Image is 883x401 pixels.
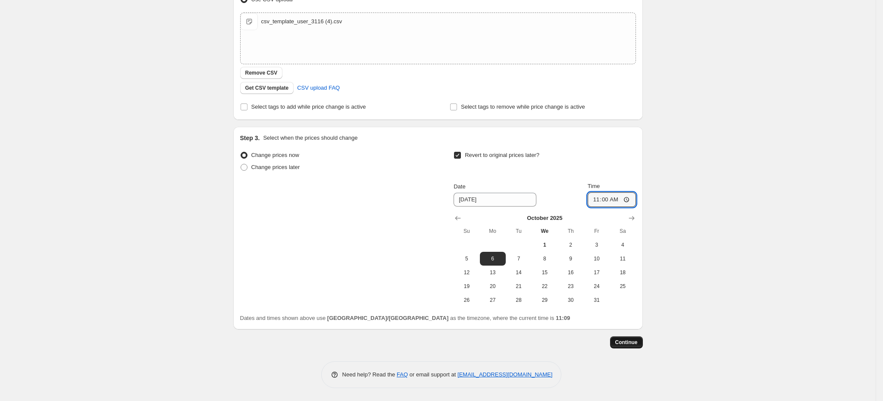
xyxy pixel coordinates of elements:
[613,228,632,235] span: Sa
[610,279,636,293] button: Saturday October 25 2025
[587,255,606,262] span: 10
[613,269,632,276] span: 18
[584,293,610,307] button: Friday October 31 2025
[454,224,479,238] th: Sunday
[454,266,479,279] button: Sunday October 12 2025
[588,192,636,207] input: 12:00
[535,228,554,235] span: We
[480,224,506,238] th: Monday
[561,228,580,235] span: Th
[506,224,532,238] th: Tuesday
[245,69,278,76] span: Remove CSV
[557,224,583,238] th: Thursday
[535,241,554,248] span: 1
[610,336,643,348] button: Continue
[342,371,397,378] span: Need help? Read the
[557,238,583,252] button: Thursday October 2 2025
[509,283,528,290] span: 21
[397,371,408,378] a: FAQ
[483,269,502,276] span: 13
[240,82,294,94] button: Get CSV template
[480,293,506,307] button: Monday October 27 2025
[584,224,610,238] th: Friday
[461,103,585,110] span: Select tags to remove while price change is active
[483,297,502,304] span: 27
[251,164,300,170] span: Change prices later
[457,283,476,290] span: 19
[509,297,528,304] span: 28
[588,183,600,189] span: Time
[584,266,610,279] button: Friday October 17 2025
[457,269,476,276] span: 12
[483,255,502,262] span: 6
[557,252,583,266] button: Thursday October 9 2025
[561,241,580,248] span: 2
[454,293,479,307] button: Sunday October 26 2025
[587,269,606,276] span: 17
[457,255,476,262] span: 5
[509,228,528,235] span: Tu
[557,279,583,293] button: Thursday October 23 2025
[610,224,636,238] th: Saturday
[584,252,610,266] button: Friday October 10 2025
[561,255,580,262] span: 9
[483,228,502,235] span: Mo
[465,152,539,158] span: Revert to original prices later?
[587,228,606,235] span: Fr
[327,315,448,321] b: [GEOGRAPHIC_DATA]/[GEOGRAPHIC_DATA]
[457,228,476,235] span: Su
[613,255,632,262] span: 11
[610,266,636,279] button: Saturday October 18 2025
[626,212,638,224] button: Show next month, November 2025
[610,238,636,252] button: Saturday October 4 2025
[535,283,554,290] span: 22
[613,241,632,248] span: 4
[251,103,366,110] span: Select tags to add while price change is active
[483,283,502,290] span: 20
[261,17,342,26] div: csv_template_user_3116 (4).csv
[240,67,283,79] button: Remove CSV
[557,293,583,307] button: Thursday October 30 2025
[532,293,557,307] button: Wednesday October 29 2025
[561,283,580,290] span: 23
[506,293,532,307] button: Tuesday October 28 2025
[480,266,506,279] button: Monday October 13 2025
[457,371,552,378] a: [EMAIL_ADDRESS][DOMAIN_NAME]
[506,266,532,279] button: Tuesday October 14 2025
[584,238,610,252] button: Friday October 3 2025
[408,371,457,378] span: or email support at
[535,297,554,304] span: 29
[613,283,632,290] span: 25
[509,255,528,262] span: 7
[587,297,606,304] span: 31
[561,297,580,304] span: 30
[263,134,357,142] p: Select when the prices should change
[535,269,554,276] span: 15
[509,269,528,276] span: 14
[532,252,557,266] button: Wednesday October 8 2025
[454,193,536,207] input: 10/1/2025
[454,279,479,293] button: Sunday October 19 2025
[480,279,506,293] button: Monday October 20 2025
[251,152,299,158] span: Change prices now
[506,252,532,266] button: Tuesday October 7 2025
[532,224,557,238] th: Wednesday
[240,315,570,321] span: Dates and times shown above use as the timezone, where the current time is
[245,85,289,91] span: Get CSV template
[292,81,345,95] a: CSV upload FAQ
[587,241,606,248] span: 3
[615,339,638,346] span: Continue
[454,252,479,266] button: Sunday October 5 2025
[584,279,610,293] button: Friday October 24 2025
[480,252,506,266] button: Monday October 6 2025
[457,297,476,304] span: 26
[561,269,580,276] span: 16
[532,238,557,252] button: Today Wednesday October 1 2025
[610,252,636,266] button: Saturday October 11 2025
[535,255,554,262] span: 8
[587,283,606,290] span: 24
[532,266,557,279] button: Wednesday October 15 2025
[532,279,557,293] button: Wednesday October 22 2025
[240,134,260,142] h2: Step 3.
[506,279,532,293] button: Tuesday October 21 2025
